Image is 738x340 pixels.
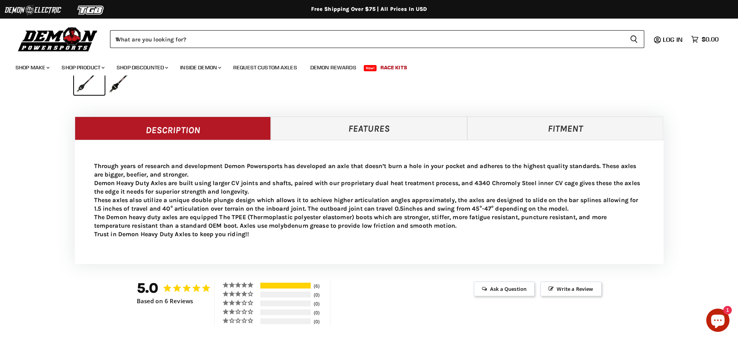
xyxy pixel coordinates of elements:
[227,60,303,76] a: Request Custom Axles
[107,64,138,95] button: IMAGE thumbnail
[271,117,467,140] a: Features
[137,280,159,296] strong: 5.0
[659,36,687,43] a: Log in
[62,3,120,17] img: TGB Logo 2
[10,57,717,76] ul: Main menu
[540,282,601,296] span: Write a Review
[222,282,259,288] div: 5 ★
[15,25,100,53] img: Demon Powersports
[687,34,723,45] a: $0.00
[304,60,362,76] a: Demon Rewards
[56,60,109,76] a: Shop Product
[312,283,328,289] div: 6
[59,6,679,13] div: Free Shipping Over $75 | All Prices In USD
[663,36,683,43] span: Log in
[702,36,719,43] span: $0.00
[111,60,173,76] a: Shop Discounted
[75,117,271,140] a: Description
[260,283,311,288] div: 5-Star Ratings
[94,162,644,239] p: Through years of research and development Demon Powersports has developed an axle that doesn’t bu...
[364,65,377,71] span: New!
[74,64,105,95] button: IMAGE thumbnail
[704,309,732,334] inbox-online-store-chat: Shopify online store chat
[10,60,54,76] a: Shop Make
[260,283,311,288] div: 100%
[624,30,644,48] button: Search
[375,60,413,76] a: Race Kits
[137,298,193,304] span: Based on 6 Reviews
[174,60,226,76] a: Inside Demon
[467,117,664,140] a: Fitment
[4,3,62,17] img: Demon Electric Logo 2
[474,282,535,296] span: Ask a Question
[110,30,624,48] input: When autocomplete results are available use up and down arrows to review and enter to select
[110,30,644,48] form: Product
